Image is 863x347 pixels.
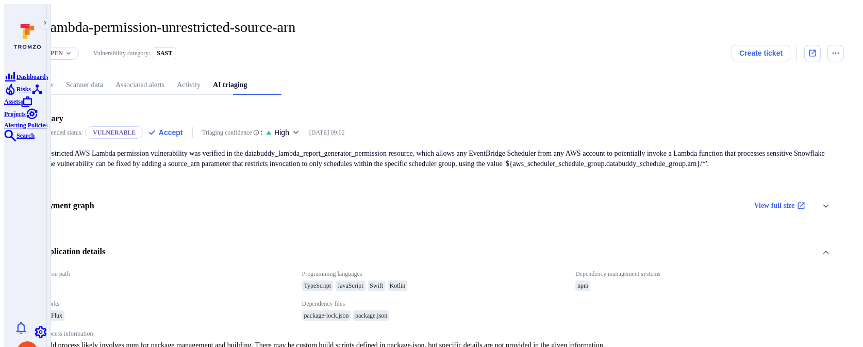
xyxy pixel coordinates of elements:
[309,129,345,137] span: Only visible to Tromzo users
[19,19,295,35] span: aws-lambda-permission-unrestricted-source-arn
[207,76,254,95] a: AI triaging
[8,320,34,336] button: Notifications
[302,300,561,308] span: Dependency files
[28,201,94,211] h2: Deployment graph
[304,282,331,290] span: TypeScript
[370,282,383,290] span: Swift
[19,234,844,270] div: Collapse
[65,50,72,56] button: Expand dropdown
[28,246,105,257] h2: Application details
[202,127,252,138] span: Triaging confidence
[153,47,176,59] div: SAST
[93,49,151,57] span: Vulnerability category:
[60,76,109,95] a: Scanner data
[28,300,288,308] span: Frameworks
[85,126,143,139] p: Vulnerable
[4,84,31,93] a: Risks
[4,122,47,129] span: Alerting Policies
[51,311,62,320] span: Flux
[732,45,790,61] button: Create ticket
[4,110,26,118] span: Projects
[46,49,63,57] button: Open
[148,127,182,138] button: Accept
[575,270,835,278] span: Dependency management systems
[302,270,561,278] span: Programming languages
[4,98,21,105] span: Assets
[274,127,300,138] button: High
[747,192,812,218] a: View full size
[4,109,47,129] a: Alerting Policies
[28,129,83,137] span: Recommended status:
[28,113,63,124] h2: Summary
[28,270,288,278] span: Application path
[28,330,835,338] span: Build process information
[304,311,349,320] span: package-lock.json
[390,282,406,290] span: Kotlin
[827,45,844,61] button: Options menu
[338,282,363,290] span: JavaScript
[4,130,35,139] a: Search
[42,20,48,28] i: Expand navigation menu
[171,76,207,95] a: Activity
[202,127,262,138] div: :
[39,18,51,30] button: Expand navigation menu
[19,76,844,95] div: Vulnerability tabs
[19,188,844,224] div: Expand
[109,76,171,95] a: Associated alerts
[35,327,47,336] a: Settings
[16,132,35,139] span: Search
[804,45,821,61] div: Open original issue
[16,73,48,80] span: Dashboards
[16,86,31,93] span: Risks
[253,127,259,138] svg: AI Triaging Agent self-evaluates the confidence behind recommended status based on the depth and ...
[577,282,588,290] span: npm
[28,148,835,169] p: An unrestricted AWS Lambda permission vulnerability was verified in the databuddy_lambda_report_g...
[274,127,289,138] span: High
[4,72,48,80] a: Dashboards
[355,311,387,320] span: package.json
